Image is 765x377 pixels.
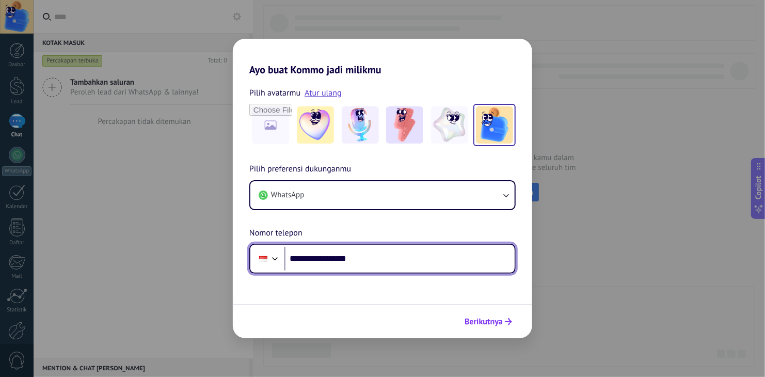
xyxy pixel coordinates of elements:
button: WhatsApp [250,181,515,209]
button: Berikutnya [460,313,517,331]
span: Pilih preferensi dukunganmu [249,163,351,176]
img: -1.jpeg [297,106,334,144]
img: -5.jpeg [476,106,513,144]
span: WhatsApp [271,190,304,200]
img: -3.jpeg [386,106,423,144]
span: Nomor telepon [249,227,302,240]
img: -4.jpeg [431,106,468,144]
a: Atur ulang [305,88,341,98]
span: Pilih avatarmu [249,86,300,100]
div: Indonesia: + 62 [253,248,273,270]
h2: Ayo buat Kommo jadi milikmu [233,39,532,76]
span: Berikutnya [465,318,503,325]
img: -2.jpeg [342,106,379,144]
